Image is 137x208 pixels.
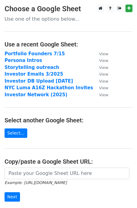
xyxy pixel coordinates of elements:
[5,78,73,84] a: Investor DB Upload [DATE]
[99,79,108,84] small: View
[99,58,108,63] small: View
[5,158,132,165] h4: Copy/paste a Google Sheet URL:
[5,168,129,179] input: Paste your Google Sheet URL here
[5,5,132,13] h3: Choose a Google Sheet
[93,85,108,90] a: View
[99,72,108,77] small: View
[5,16,132,22] p: Use one of the options below...
[93,92,108,97] a: View
[99,52,108,56] small: View
[5,51,65,56] a: Portfolio Founders 7/15
[93,71,108,77] a: View
[5,117,132,124] h4: Select another Google Sheet:
[5,92,67,97] a: Investor Network (2025)
[99,93,108,97] small: View
[93,51,108,56] a: View
[5,71,63,77] a: Investor Emails 3/2025
[99,86,108,90] small: View
[5,58,42,63] a: Persona Intros
[93,65,108,70] a: View
[5,41,132,48] h4: Use a recent Google Sheet:
[93,78,108,84] a: View
[99,65,108,70] small: View
[5,65,59,70] a: Storytelling outreach
[5,85,93,90] a: NYC Luma A16Z Hackathon Invites
[93,58,108,63] a: View
[5,128,27,138] a: Select...
[5,192,20,202] input: Next
[5,180,67,185] small: Example: [URL][DOMAIN_NAME]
